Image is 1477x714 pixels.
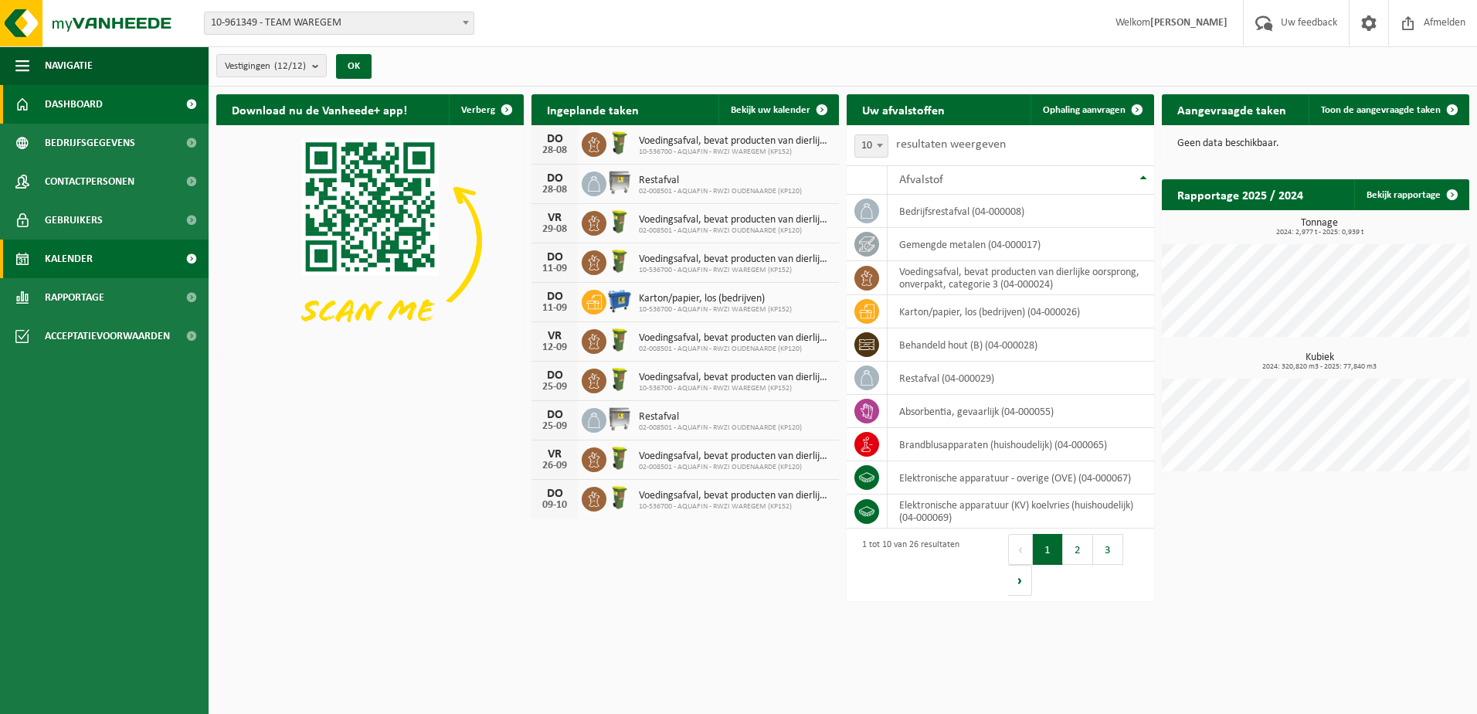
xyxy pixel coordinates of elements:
span: 2024: 320,820 m3 - 2025: 77,840 m3 [1170,363,1469,371]
span: Voedingsafval, bevat producten van dierlijke oorsprong, onverpakt, categorie 3 [639,372,831,384]
td: elektronische apparatuur - overige (OVE) (04-000067) [888,461,1154,495]
span: Afvalstof [899,174,943,186]
span: 10-961349 - TEAM WAREGEM [205,12,474,34]
td: behandeld hout (B) (04-000028) [888,328,1154,362]
span: Voedingsafval, bevat producten van dierlijke oorsprong, onverpakt, categorie 3 [639,214,831,226]
button: 1 [1033,534,1063,565]
h3: Tonnage [1170,218,1469,236]
button: Next [1008,565,1032,596]
img: WB-0060-HPE-GN-50 [606,327,633,353]
div: 09-10 [539,500,570,511]
td: bedrijfsrestafval (04-000008) [888,195,1154,228]
td: restafval (04-000029) [888,362,1154,395]
span: 10-536700 - AQUAFIN - RWZI WAREGEM (KP152) [639,266,831,275]
div: DO [539,251,570,263]
count: (12/12) [274,61,306,71]
button: Vestigingen(12/12) [216,54,327,77]
button: 3 [1093,534,1123,565]
img: WB-1100-GAL-GY-01 [606,406,633,432]
div: VR [539,212,570,224]
span: Kalender [45,240,93,278]
span: 02-008501 - AQUAFIN - RWZI OUDENAARDE (KP120) [639,463,831,472]
span: Gebruikers [45,201,103,240]
h2: Uw afvalstoffen [847,94,960,124]
div: DO [539,409,570,421]
span: 10-536700 - AQUAFIN - RWZI WAREGEM (KP152) [639,305,792,314]
div: 1 tot 10 van 26 resultaten [854,532,959,597]
img: WB-0060-HPE-GN-50 [606,445,633,471]
span: Dashboard [45,85,103,124]
span: Restafval [639,175,802,187]
div: 25-09 [539,421,570,432]
span: Ophaling aanvragen [1043,105,1126,115]
div: 26-09 [539,461,570,471]
span: Bekijk uw kalender [731,105,810,115]
a: Bekijk uw kalender [718,94,837,125]
h3: Kubiek [1170,352,1469,371]
span: 10-536700 - AQUAFIN - RWZI WAREGEM (KP152) [639,502,831,512]
span: 10 [855,135,888,157]
div: VR [539,330,570,342]
span: 02-008501 - AQUAFIN - RWZI OUDENAARDE (KP120) [639,187,802,196]
button: OK [336,54,372,79]
div: 25-09 [539,382,570,393]
span: 10 [854,134,888,158]
div: DO [539,133,570,145]
h2: Rapportage 2025 / 2024 [1162,179,1319,209]
span: Verberg [461,105,495,115]
span: 02-008501 - AQUAFIN - RWZI OUDENAARDE (KP120) [639,345,831,354]
td: voedingsafval, bevat producten van dierlijke oorsprong, onverpakt, categorie 3 (04-000024) [888,261,1154,295]
h2: Ingeplande taken [531,94,654,124]
span: Voedingsafval, bevat producten van dierlijke oorsprong, onverpakt, categorie 3 [639,450,831,463]
img: WB-0060-HPE-GN-50 [606,209,633,235]
a: Toon de aangevraagde taken [1309,94,1468,125]
span: Bedrijfsgegevens [45,124,135,162]
img: WB-0060-HPE-GN-50 [606,248,633,274]
span: Karton/papier, los (bedrijven) [639,293,792,305]
span: Navigatie [45,46,93,85]
td: elektronische apparatuur (KV) koelvries (huishoudelijk) (04-000069) [888,495,1154,529]
div: VR [539,448,570,461]
span: 2024: 2,977 t - 2025: 0,939 t [1170,229,1469,236]
span: Voedingsafval, bevat producten van dierlijke oorsprong, onverpakt, categorie 3 [639,490,831,502]
div: 28-08 [539,185,570,195]
span: Toon de aangevraagde taken [1321,105,1441,115]
div: DO [539,369,570,382]
span: Rapportage [45,278,104,317]
label: resultaten weergeven [896,138,1006,151]
div: 11-09 [539,303,570,314]
a: Bekijk rapportage [1354,179,1468,210]
span: Contactpersonen [45,162,134,201]
button: Verberg [449,94,522,125]
span: 02-008501 - AQUAFIN - RWZI OUDENAARDE (KP120) [639,226,831,236]
div: 11-09 [539,263,570,274]
img: Download de VHEPlus App [216,125,524,356]
span: 10-536700 - AQUAFIN - RWZI WAREGEM (KP152) [639,384,831,393]
img: WB-0060-HPE-GN-50 [606,366,633,393]
span: Voedingsafval, bevat producten van dierlijke oorsprong, onverpakt, categorie 3 [639,253,831,266]
img: WB-0660-HPE-BE-01 [606,287,633,314]
h2: Download nu de Vanheede+ app! [216,94,423,124]
span: Restafval [639,411,802,423]
span: 10-961349 - TEAM WAREGEM [204,12,474,35]
div: 29-08 [539,224,570,235]
span: Voedingsafval, bevat producten van dierlijke oorsprong, onverpakt, categorie 3 [639,135,831,148]
td: gemengde metalen (04-000017) [888,228,1154,261]
a: Ophaling aanvragen [1031,94,1153,125]
button: 2 [1063,534,1093,565]
span: Acceptatievoorwaarden [45,317,170,355]
div: DO [539,172,570,185]
button: Previous [1008,534,1033,565]
img: WB-0060-HPE-GN-50 [606,484,633,511]
td: absorbentia, gevaarlijk (04-000055) [888,395,1154,428]
span: Voedingsafval, bevat producten van dierlijke oorsprong, onverpakt, categorie 3 [639,332,831,345]
span: 02-008501 - AQUAFIN - RWZI OUDENAARDE (KP120) [639,423,802,433]
td: karton/papier, los (bedrijven) (04-000026) [888,295,1154,328]
img: WB-0060-HPE-GN-50 [606,130,633,156]
span: 10-536700 - AQUAFIN - RWZI WAREGEM (KP152) [639,148,831,157]
h2: Aangevraagde taken [1162,94,1302,124]
td: brandblusapparaten (huishoudelijk) (04-000065) [888,428,1154,461]
div: 12-09 [539,342,570,353]
div: DO [539,488,570,500]
p: Geen data beschikbaar. [1177,138,1454,149]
